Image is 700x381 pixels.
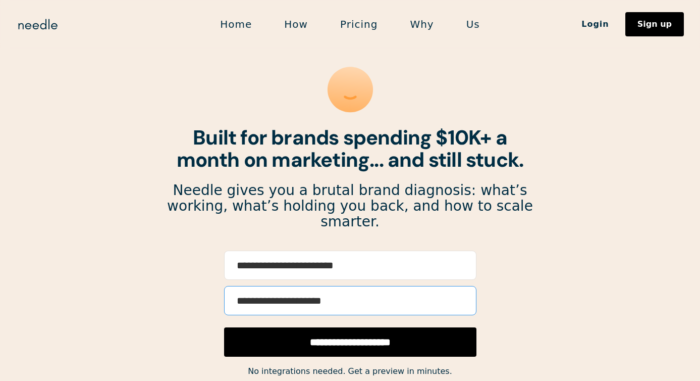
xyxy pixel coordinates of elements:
[268,14,324,35] a: How
[625,12,684,36] a: Sign up
[450,14,496,35] a: Us
[394,14,450,35] a: Why
[565,16,625,33] a: Login
[167,183,534,229] p: Needle gives you a brutal brand diagnosis: what’s working, what’s holding you back, and how to sc...
[177,124,524,173] strong: Built for brands spending $10K+ a month on marketing... and still stuck.
[167,364,534,378] div: No integrations needed. Get a preview in minutes.
[204,14,268,35] a: Home
[637,20,672,28] div: Sign up
[224,251,476,357] form: Email Form
[324,14,394,35] a: Pricing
